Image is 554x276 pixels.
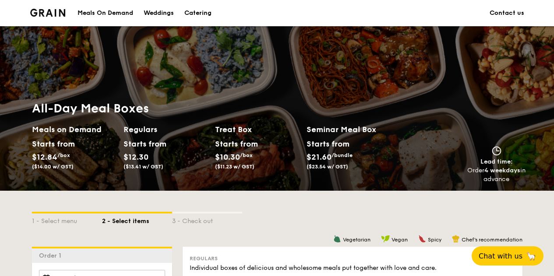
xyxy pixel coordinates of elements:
span: $10.30 [215,152,240,162]
span: Vegan [392,237,408,243]
img: icon-spicy.37a8142b.svg [418,235,426,243]
div: 2 - Select items [102,213,172,226]
span: ($13.41 w/ GST) [124,164,163,170]
img: icon-vegan.f8ff3823.svg [381,235,390,243]
span: Spicy [428,237,441,243]
h2: Regulars [124,123,208,136]
div: Starts from [32,137,71,150]
span: /box [57,152,70,158]
img: icon-vegetarian.fe4039eb.svg [333,235,341,243]
div: 3 - Check out [172,213,242,226]
span: ($14.00 w/ GST) [32,164,74,170]
div: Order in advance [467,166,526,184]
img: icon-chef-hat.a58ddaea.svg [452,235,460,243]
button: Chat with us🦙 [472,246,543,266]
span: ($23.54 w/ GST) [307,164,348,170]
span: Order 1 [39,252,65,259]
div: Starts from [307,137,349,150]
h2: Treat Box [215,123,300,136]
span: $12.30 [124,152,148,162]
span: $12.84 [32,152,57,162]
img: icon-clock.2db775ea.svg [490,146,503,156]
div: Starts from [215,137,254,150]
span: Lead time: [480,158,513,165]
span: Chat with us [479,252,522,260]
a: Logotype [30,9,66,17]
h2: Seminar Meal Box [307,123,398,136]
h1: All-Day Meal Boxes [32,101,398,116]
span: /box [240,152,253,158]
span: Regulars [190,255,218,262]
div: 1 - Select menu [32,213,102,226]
h2: Meals on Demand [32,123,116,136]
span: $21.60 [307,152,332,162]
img: Grain [30,9,66,17]
strong: 4 weekdays [484,167,520,174]
span: 🦙 [526,251,536,261]
span: ($11.23 w/ GST) [215,164,254,170]
span: /bundle [332,152,353,158]
span: Chef's recommendation [462,237,522,243]
span: Vegetarian [343,237,371,243]
div: Starts from [124,137,162,150]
